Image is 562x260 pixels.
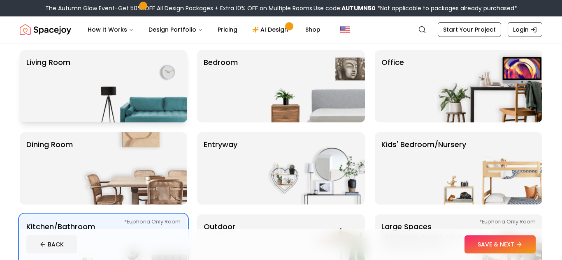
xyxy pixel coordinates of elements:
button: BACK [26,235,77,253]
img: entryway [260,132,365,205]
div: The Autumn Glow Event-Get 50% OFF All Design Packages + Extra 10% OFF on Multiple Rooms. [45,4,517,12]
img: United States [340,25,350,35]
a: Shop [299,21,327,38]
button: How It Works [81,21,140,38]
p: Living Room [26,57,70,116]
img: Office [437,50,542,122]
button: Design Portfolio [142,21,209,38]
img: Bedroom [260,50,365,122]
span: Use code: [314,4,376,12]
img: Dining Room [82,132,187,205]
span: *Not applicable to packages already purchased* [376,4,517,12]
p: entryway [204,139,237,198]
a: Start Your Project [438,22,501,37]
p: Dining Room [26,139,73,198]
a: Spacejoy [20,21,71,38]
p: Bedroom [204,57,238,116]
a: AI Design [246,21,297,38]
img: Living Room [82,50,187,122]
p: Office [381,57,404,116]
a: Login [508,22,542,37]
p: Kids' Bedroom/Nursery [381,139,466,198]
img: Spacejoy Logo [20,21,71,38]
img: Kids' Bedroom/Nursery [437,132,542,205]
nav: Global [20,16,542,43]
b: AUTUMN50 [341,4,376,12]
a: Pricing [211,21,244,38]
nav: Main [81,21,327,38]
button: SAVE & NEXT [464,235,536,253]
